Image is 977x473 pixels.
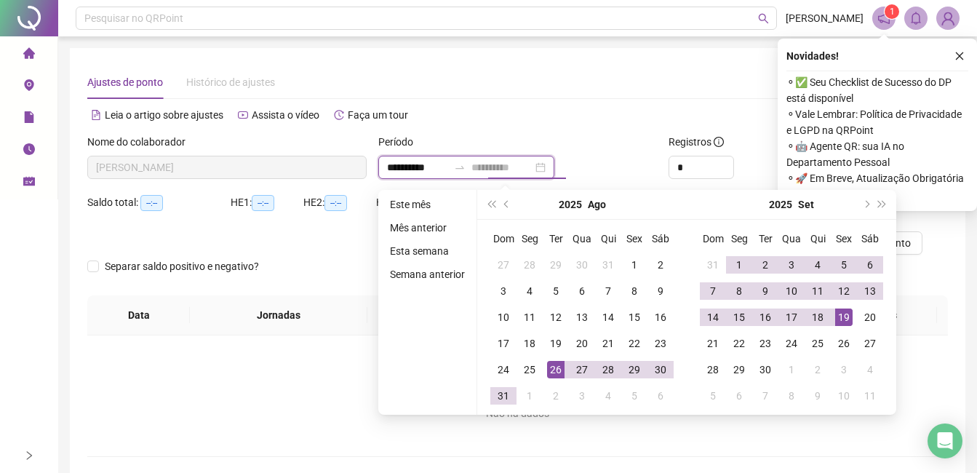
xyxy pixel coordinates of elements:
td: 2025-08-17 [490,330,517,357]
td: 2025-09-02 [752,252,778,278]
div: 26 [835,335,853,352]
div: 29 [730,361,748,378]
td: 2025-09-11 [805,278,831,304]
div: 6 [730,387,748,405]
span: bell [909,12,922,25]
div: 5 [704,387,722,405]
td: 2025-08-27 [569,357,595,383]
td: 2025-08-26 [543,357,569,383]
td: 2025-08-21 [595,330,621,357]
div: 4 [599,387,617,405]
td: 2025-10-04 [857,357,883,383]
td: 2025-09-10 [778,278,805,304]
span: --:-- [324,195,347,211]
div: 9 [757,282,774,300]
div: 8 [783,387,800,405]
div: 12 [835,282,853,300]
div: Saldo total: [87,194,231,211]
div: 24 [783,335,800,352]
td: 2025-08-18 [517,330,543,357]
div: 25 [521,361,538,378]
div: 6 [861,256,879,274]
div: 7 [599,282,617,300]
td: 2025-10-09 [805,383,831,409]
td: 2025-08-12 [543,304,569,330]
div: 13 [861,282,879,300]
span: home [23,41,35,70]
td: 2025-08-11 [517,304,543,330]
td: 2025-08-05 [543,278,569,304]
td: 2025-09-06 [647,383,674,409]
td: 2025-09-06 [857,252,883,278]
td: 2025-08-19 [543,330,569,357]
td: 2025-08-28 [595,357,621,383]
td: 2025-09-09 [752,278,778,304]
span: right [24,450,34,461]
div: 21 [704,335,722,352]
div: 28 [599,361,617,378]
div: 1 [730,256,748,274]
td: 2025-08-25 [517,357,543,383]
div: 7 [704,282,722,300]
div: 6 [573,282,591,300]
span: --:-- [252,195,274,211]
li: Este mês [384,196,471,213]
div: 9 [809,387,826,405]
div: 10 [783,282,800,300]
div: 30 [573,256,591,274]
span: swap-right [454,162,466,173]
span: history [334,110,344,120]
div: 7 [757,387,774,405]
div: 11 [861,387,879,405]
div: HE 1: [231,194,303,211]
span: notification [877,12,890,25]
div: 3 [573,387,591,405]
span: Ajustes de ponto [87,76,163,88]
button: prev-year [499,190,515,219]
div: 13 [573,309,591,326]
td: 2025-08-22 [621,330,647,357]
td: 2025-09-18 [805,304,831,330]
td: 2025-09-05 [831,252,857,278]
span: ⚬ Vale Lembrar: Política de Privacidade e LGPD na QRPoint [786,106,968,138]
th: Qui [595,226,621,252]
span: Separar saldo positivo e negativo? [99,258,265,274]
div: 5 [835,256,853,274]
button: month panel [588,190,606,219]
div: 5 [626,387,643,405]
div: 22 [626,335,643,352]
td: 2025-09-28 [700,357,726,383]
div: 3 [835,361,853,378]
td: 2025-09-30 [752,357,778,383]
li: Semana anterior [384,266,471,283]
td: 2025-10-03 [831,357,857,383]
sup: 1 [885,4,899,19]
td: 2025-09-17 [778,304,805,330]
span: Assista o vídeo [252,109,319,121]
td: 2025-09-05 [621,383,647,409]
td: 2025-09-20 [857,304,883,330]
td: 2025-08-15 [621,304,647,330]
th: Dom [490,226,517,252]
th: Qua [778,226,805,252]
div: 14 [599,309,617,326]
td: 2025-08-10 [490,304,517,330]
td: 2025-08-06 [569,278,595,304]
td: 2025-09-22 [726,330,752,357]
label: Período [378,134,423,150]
div: 8 [730,282,748,300]
td: 2025-10-10 [831,383,857,409]
div: 4 [809,256,826,274]
th: Seg [726,226,752,252]
div: 17 [495,335,512,352]
td: 2025-08-04 [517,278,543,304]
td: 2025-09-25 [805,330,831,357]
button: year panel [559,190,582,219]
div: 1 [521,387,538,405]
span: ⚬ 🚀 Em Breve, Atualização Obrigatória de Proposta Comercial [786,170,968,202]
div: 4 [861,361,879,378]
div: 27 [861,335,879,352]
td: 2025-09-03 [778,252,805,278]
div: 28 [521,256,538,274]
td: 2025-08-08 [621,278,647,304]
